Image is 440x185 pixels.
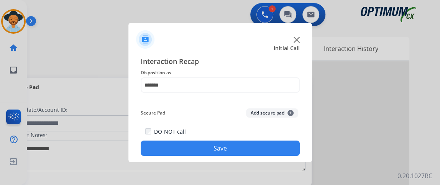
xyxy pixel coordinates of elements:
[154,128,186,136] label: DO NOT call
[141,56,300,68] span: Interaction Recap
[141,68,300,77] span: Disposition as
[246,108,298,118] button: Add secure pad+
[287,110,294,116] span: +
[397,171,432,180] p: 0.20.1027RC
[274,44,300,52] span: Initial Call
[141,141,300,156] button: Save
[141,108,165,118] span: Secure Pad
[136,30,154,49] img: contactIcon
